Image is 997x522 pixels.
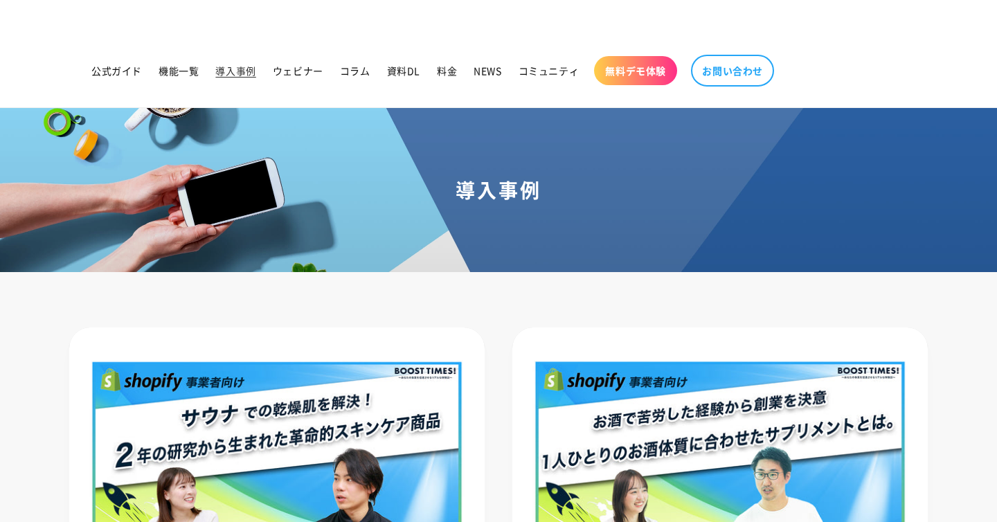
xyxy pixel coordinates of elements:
a: 料金 [429,56,465,85]
a: コミュニティ [510,56,588,85]
span: コラム [340,64,370,77]
span: 導入事例 [215,64,255,77]
a: 無料デモ体験 [594,56,677,85]
a: ウェビナー [264,56,332,85]
span: 無料デモ体験 [605,64,666,77]
span: 公式ガイド [91,64,142,77]
a: コラム [332,56,379,85]
a: 機能一覧 [150,56,207,85]
span: NEWS [474,64,501,77]
a: 資料DL [379,56,429,85]
a: 導入事例 [207,56,264,85]
a: お問い合わせ [691,55,774,87]
span: コミュニティ [519,64,580,77]
span: 機能一覧 [159,64,199,77]
h1: 導入事例 [17,177,980,202]
a: 公式ガイド [83,56,150,85]
a: NEWS [465,56,510,85]
span: お問い合わせ [702,64,763,77]
span: 料金 [437,64,457,77]
span: 資料DL [387,64,420,77]
span: ウェビナー [273,64,323,77]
